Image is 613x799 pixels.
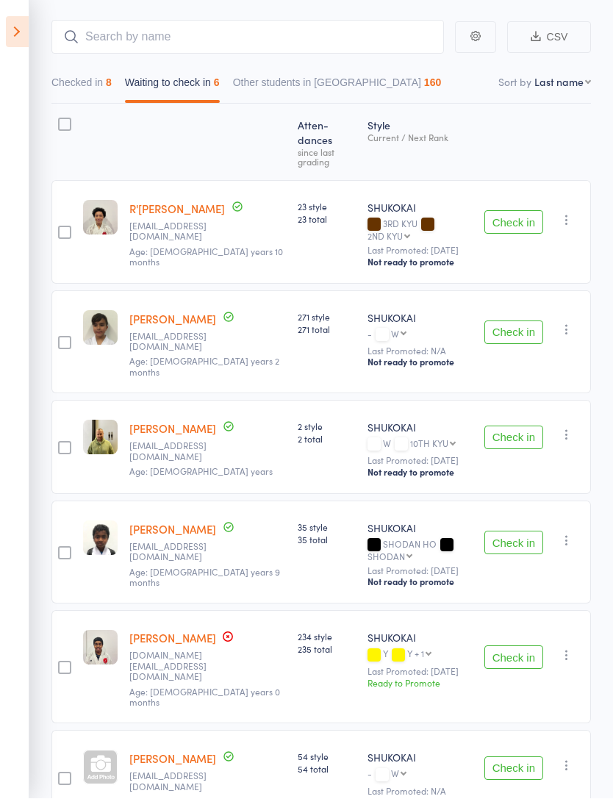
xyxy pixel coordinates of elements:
[129,355,279,378] span: Age: [DEMOGRAPHIC_DATA] years 2 months
[391,769,399,778] div: W
[368,456,472,466] small: Last Promoted: [DATE]
[83,311,118,345] img: image1571123106.png
[368,232,403,241] div: 2ND KYU
[129,771,225,792] small: gnowvek@yahoo.com
[368,677,472,689] div: Ready to Promote
[298,643,356,656] span: 235 total
[292,111,362,174] div: Atten­dances
[129,312,216,327] a: [PERSON_NAME]
[368,201,472,215] div: SHUKOKAI
[534,75,584,90] div: Last name
[298,213,356,226] span: 23 total
[125,70,220,104] button: Waiting to check in6
[368,631,472,645] div: SHUKOKAI
[368,467,472,479] div: Not ready to promote
[298,631,356,643] span: 234 style
[298,750,356,763] span: 54 style
[129,221,225,243] small: nessmakirie@hotmail.com
[129,522,216,537] a: [PERSON_NAME]
[507,22,591,54] button: CSV
[233,70,442,104] button: Other students in [GEOGRAPHIC_DATA]160
[368,552,405,562] div: SHODAN
[298,521,356,534] span: 35 style
[368,346,472,356] small: Last Promoted: N/A
[368,329,472,342] div: -
[298,201,356,213] span: 23 style
[129,201,225,217] a: R'[PERSON_NAME]
[298,323,356,336] span: 271 total
[129,441,225,462] small: jamie76.hall@gmail.com
[129,651,225,682] small: shahi.ieee@gmail.com
[298,311,356,323] span: 271 style
[129,332,225,353] small: farrugiaricky1@gmail.com
[214,77,220,89] div: 6
[484,211,543,234] button: Check in
[51,21,444,54] input: Search by name
[368,667,472,677] small: Last Promoted: [DATE]
[368,219,472,241] div: 3RD KYU
[106,77,112,89] div: 8
[368,576,472,588] div: Not ready to promote
[129,631,216,646] a: [PERSON_NAME]
[484,531,543,555] button: Check in
[129,751,216,767] a: [PERSON_NAME]
[83,420,118,455] img: image1755305231.png
[391,329,399,339] div: W
[298,148,356,167] div: since last grading
[484,426,543,450] button: Check in
[129,246,283,268] span: Age: [DEMOGRAPHIC_DATA] years 10 months
[83,521,118,556] img: image1567250229.png
[129,421,216,437] a: [PERSON_NAME]
[368,257,472,268] div: Not ready to promote
[368,540,472,562] div: SHODAN HO
[424,77,441,89] div: 160
[129,542,225,563] small: ashakattar@yahoo.com
[129,686,280,709] span: Age: [DEMOGRAPHIC_DATA] years 0 months
[368,787,472,797] small: Last Promoted: N/A
[362,111,478,174] div: Style
[368,356,472,368] div: Not ready to promote
[368,566,472,576] small: Last Promoted: [DATE]
[51,70,112,104] button: Checked in8
[368,420,472,435] div: SHUKOKAI
[368,750,472,765] div: SHUKOKAI
[298,534,356,546] span: 35 total
[368,311,472,326] div: SHUKOKAI
[368,649,472,662] div: Y
[298,420,356,433] span: 2 style
[368,439,472,451] div: W
[368,246,472,256] small: Last Promoted: [DATE]
[484,321,543,345] button: Check in
[83,201,118,235] img: image1721035788.png
[368,521,472,536] div: SHUKOKAI
[298,763,356,775] span: 54 total
[129,465,273,478] span: Age: [DEMOGRAPHIC_DATA] years
[484,646,543,670] button: Check in
[298,433,356,445] span: 2 total
[484,757,543,781] button: Check in
[83,631,118,665] img: image1721036869.png
[407,649,424,659] div: Y + 1
[368,769,472,781] div: -
[410,439,448,448] div: 10TH KYU
[368,133,472,143] div: Current / Next Rank
[498,75,531,90] label: Sort by
[129,566,280,589] span: Age: [DEMOGRAPHIC_DATA] years 9 months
